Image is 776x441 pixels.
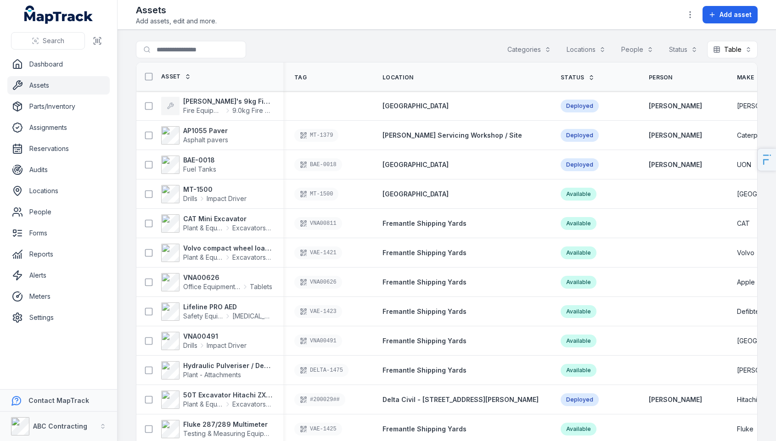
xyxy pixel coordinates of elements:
[561,335,596,347] div: Available
[207,194,247,203] span: Impact Driver
[161,332,247,350] a: VNA00491DrillsImpact Driver
[7,203,110,221] a: People
[382,190,449,198] span: [GEOGRAPHIC_DATA]
[183,273,272,282] strong: VNA00626
[183,253,223,262] span: Plant & Equipment
[24,6,93,24] a: MapTrack
[649,101,702,111] a: [PERSON_NAME]
[183,106,223,115] span: Fire Equipment
[737,131,768,140] span: Caterpillar
[7,97,110,116] a: Parts/Inventory
[382,102,449,110] span: [GEOGRAPHIC_DATA]
[737,395,757,404] span: Hitachi
[382,219,467,228] a: Fremantle Shipping Yards
[7,287,110,306] a: Meters
[161,214,272,233] a: CAT Mini ExcavatorPlant & EquipmentExcavators & Plant
[561,217,596,230] div: Available
[294,158,342,171] div: BAE-0018
[649,160,702,169] a: [PERSON_NAME]
[294,305,342,318] div: VAE-1423
[183,371,241,379] span: Plant - Attachments
[382,249,467,257] span: Fremantle Shipping Yards
[136,4,217,17] h2: Assets
[382,160,449,169] a: [GEOGRAPHIC_DATA]
[183,165,216,173] span: Fuel Tanks
[183,430,279,437] span: Testing & Measuring Equipment
[7,76,110,95] a: Assets
[161,420,272,438] a: Fluke 287/289 MultimeterTesting & Measuring Equipment
[561,158,599,171] div: Deployed
[161,97,272,115] a: [PERSON_NAME]'s 9kg Fire EXTFire Equipment9.0kg Fire extinguisher
[737,424,754,434] span: Fluke
[232,312,272,321] span: [MEDICAL_DATA]
[737,278,755,287] span: Apple
[737,160,751,169] span: UON
[561,276,596,289] div: Available
[707,41,758,58] button: Table
[561,246,596,259] div: Available
[161,391,272,409] a: 50T Excavator Hitachi ZX350Plant & EquipmentExcavators & Plant
[561,129,599,142] div: Deployed
[561,74,595,81] a: Status
[183,194,197,203] span: Drills
[7,55,110,73] a: Dashboard
[382,131,522,140] a: [PERSON_NAME] Servicing Workshop / Site
[183,156,216,165] strong: BAE-0018
[382,396,539,403] span: Delta Civil - [STREET_ADDRESS][PERSON_NAME]
[183,126,228,135] strong: AP1055 Paver
[649,74,673,81] span: Person
[7,224,110,242] a: Forms
[294,246,342,259] div: VAE-1421
[183,136,228,144] span: Asphalt pavers
[649,131,702,140] a: [PERSON_NAME]
[183,361,272,370] strong: Hydraulic Pulveriser / Demolition Shear
[161,185,247,203] a: MT-1500DrillsImpact Driver
[183,244,272,253] strong: Volvo compact wheel loader
[382,161,449,168] span: [GEOGRAPHIC_DATA]
[561,188,596,201] div: Available
[183,341,197,350] span: Drills
[7,266,110,285] a: Alerts
[561,364,596,377] div: Available
[183,332,247,341] strong: VNA00491
[7,308,110,327] a: Settings
[382,219,467,227] span: Fremantle Shipping Yards
[561,393,599,406] div: Deployed
[207,341,247,350] span: Impact Driver
[663,41,703,58] button: Status
[7,245,110,263] a: Reports
[232,253,272,262] span: Excavators & Plant
[7,161,110,179] a: Audits
[7,118,110,137] a: Assignments
[382,190,449,199] a: [GEOGRAPHIC_DATA]
[294,276,342,289] div: VNA00626
[294,129,338,142] div: MT-1379
[7,140,110,158] a: Reservations
[561,305,596,318] div: Available
[737,248,754,257] span: Volvo
[183,185,247,194] strong: MT-1500
[382,307,467,315] span: Fremantle Shipping Yards
[382,74,413,81] span: Location
[294,335,342,347] div: VNA00491
[28,396,89,404] strong: Contact MapTrack
[161,73,181,80] span: Asset
[382,101,449,111] a: [GEOGRAPHIC_DATA]
[183,400,223,409] span: Plant & Equipment
[561,423,596,435] div: Available
[183,214,272,223] strong: CAT Mini Excavator
[183,312,223,321] span: Safety Equipment
[161,156,216,174] a: BAE-0018Fuel Tanks
[294,188,338,201] div: MT-1500
[294,393,345,406] div: #200029##
[294,217,342,230] div: VNA00811
[294,423,342,435] div: VAE-1425
[649,395,702,404] a: [PERSON_NAME]
[382,278,467,287] a: Fremantle Shipping Yards
[703,6,758,23] button: Add asset
[382,336,467,346] a: Fremantle Shipping Yards
[737,219,750,228] span: CAT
